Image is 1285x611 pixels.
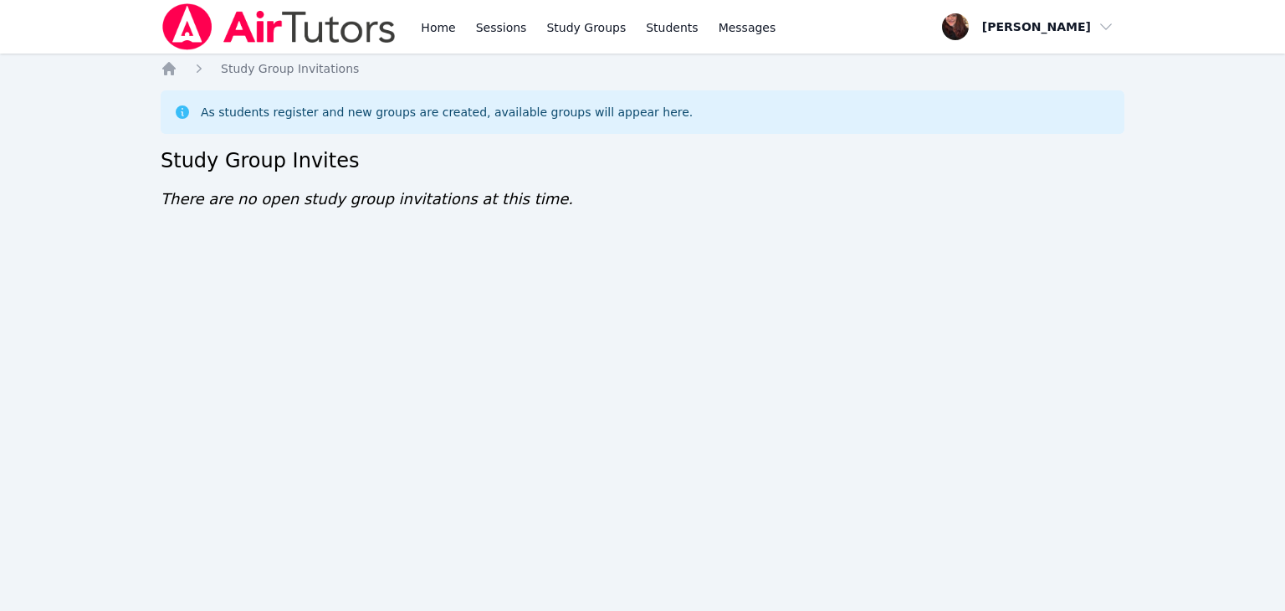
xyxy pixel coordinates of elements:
[161,60,1124,77] nav: Breadcrumb
[161,190,573,208] span: There are no open study group invitations at this time.
[201,104,693,121] div: As students register and new groups are created, available groups will appear here.
[221,62,359,75] span: Study Group Invitations
[221,60,359,77] a: Study Group Invitations
[161,3,397,50] img: Air Tutors
[161,147,1124,174] h2: Study Group Invites
[719,19,776,36] span: Messages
